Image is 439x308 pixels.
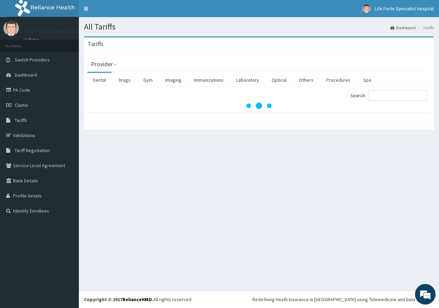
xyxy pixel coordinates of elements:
[231,73,264,87] a: Laboratory
[3,21,19,36] img: User Image
[79,290,439,308] footer: All rights reserved.
[362,4,371,13] img: User Image
[113,73,136,87] a: Drugs
[375,5,434,12] span: Life Forte Specialist Hospital
[87,73,111,87] a: Dental
[15,57,50,63] span: Switch Providers
[91,61,116,67] h3: Provider -
[294,73,319,87] a: Others
[368,90,427,101] input: Search:
[15,147,50,153] span: Tariff Negotiation
[358,73,377,87] a: Spa
[122,296,152,303] a: RelianceHMO
[266,73,292,87] a: Optical
[245,92,273,119] svg: audio-loading
[15,117,27,123] span: Tariffs
[252,296,434,303] div: Redefining Heath Insurance in [GEOGRAPHIC_DATA] using Telemedicine and Data Science!
[189,73,229,87] a: Immunizations
[351,90,427,101] label: Search:
[15,102,28,108] span: Claims
[416,25,434,31] li: Tariffs
[84,296,153,303] strong: Copyright © 2017 .
[390,25,416,31] a: Dashboard
[15,72,37,78] span: Dashboard
[321,73,356,87] a: Procedures
[138,73,158,87] a: Gym
[24,28,102,34] p: Life Forte Specialist Hospital
[84,22,434,31] h1: All Tariffs
[24,37,40,42] a: Online
[87,41,104,47] h3: Tariffs
[160,73,187,87] a: Imaging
